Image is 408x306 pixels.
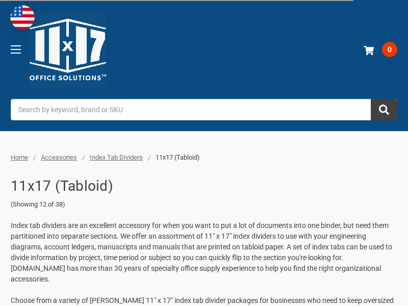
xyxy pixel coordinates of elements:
[382,42,397,57] span: 0
[11,154,28,161] a: Home
[30,11,106,88] img: 11x17.com
[11,49,21,50] span: Toggle menu
[90,154,143,161] a: Index Tab Dividers
[2,35,30,63] a: Toggle menu
[11,99,397,120] input: Search by keyword, brand or SKU
[11,173,113,199] h1: 11x17 (Tabloid)
[361,36,397,63] a: 0
[11,199,397,210] span: (Showing 12 of 38)
[11,220,397,285] p: Index tab dividers are an excellent accessory for when you want to put a lot of documents into on...
[10,5,35,30] img: duty and tax information for United States
[41,154,77,161] a: Accessories
[156,154,200,161] span: 11x17 (Tabloid)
